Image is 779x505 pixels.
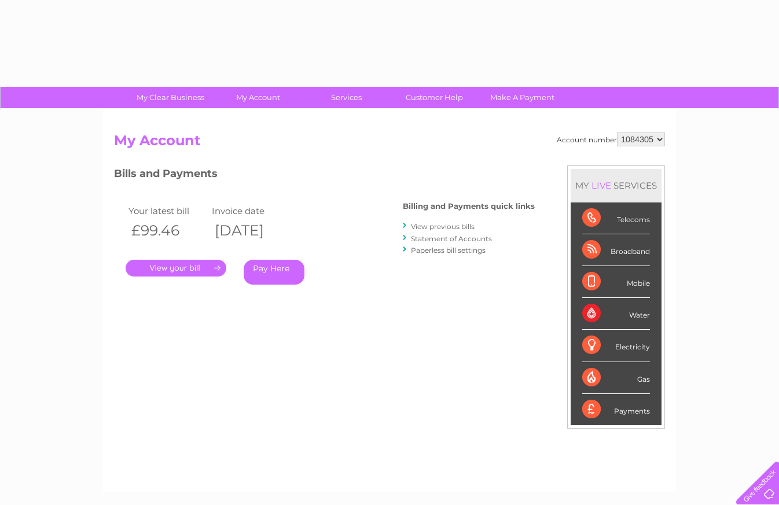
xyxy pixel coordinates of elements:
div: MY SERVICES [571,169,662,202]
div: Mobile [582,266,650,298]
a: Pay Here [244,260,304,285]
a: My Account [211,87,306,108]
div: Telecoms [582,202,650,234]
a: View previous bills [411,222,475,231]
td: Invoice date [209,203,292,219]
a: Services [299,87,394,108]
a: My Clear Business [123,87,218,108]
a: Make A Payment [475,87,570,108]
h2: My Account [114,132,665,154]
div: Electricity [582,330,650,362]
div: Water [582,298,650,330]
div: Broadband [582,234,650,266]
div: Payments [582,394,650,425]
a: . [126,260,226,277]
h3: Bills and Payments [114,165,535,186]
a: Paperless bill settings [411,246,486,255]
a: Statement of Accounts [411,234,492,243]
div: LIVE [589,180,613,191]
h4: Billing and Payments quick links [403,202,535,211]
a: Customer Help [387,87,482,108]
td: Your latest bill [126,203,209,219]
th: £99.46 [126,219,209,242]
div: Account number [557,132,665,146]
th: [DATE] [209,219,292,242]
div: Gas [582,362,650,394]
